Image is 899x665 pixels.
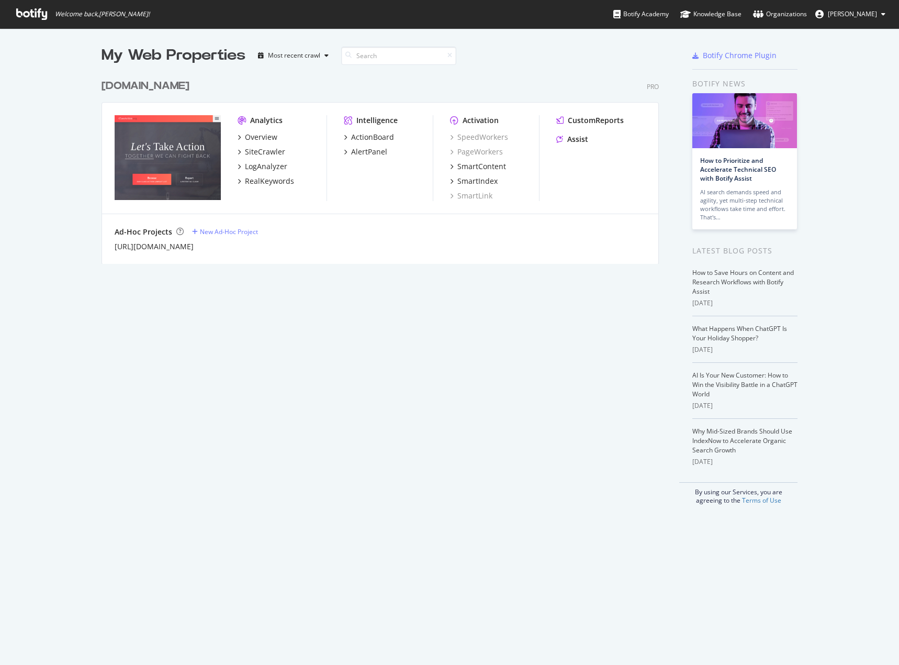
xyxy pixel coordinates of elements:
a: How to Prioritize and Accelerate Technical SEO with Botify Assist [700,156,776,183]
a: CustomReports [556,115,624,126]
div: Knowledge Base [680,9,741,19]
input: Search [341,47,456,65]
div: SmartContent [457,161,506,172]
div: AI search demands speed and agility, yet multi-step technical workflows take time and effort. Tha... [700,188,789,221]
div: Organizations [753,9,807,19]
img: How to Prioritize and Accelerate Technical SEO with Botify Assist [692,93,797,148]
div: Pro [647,82,659,91]
a: SmartContent [450,161,506,172]
div: ActionBoard [351,132,394,142]
span: Patrick Hanan [828,9,877,18]
div: LogAnalyzer [245,161,287,172]
div: [DOMAIN_NAME] [102,79,189,94]
a: SmartLink [450,191,492,201]
a: SmartIndex [450,176,498,186]
a: Overview [238,132,277,142]
a: RealKeywords [238,176,294,186]
button: [PERSON_NAME] [807,6,894,23]
div: Ad-Hoc Projects [115,227,172,237]
div: By using our Services, you are agreeing to the [679,482,797,505]
div: Most recent crawl [268,52,320,59]
div: [DATE] [692,457,797,467]
a: LogAnalyzer [238,161,287,172]
div: SmartIndex [457,176,498,186]
a: AI Is Your New Customer: How to Win the Visibility Battle in a ChatGPT World [692,371,797,398]
span: Welcome back, [PERSON_NAME] ! [55,10,150,18]
a: Botify Chrome Plugin [692,50,777,61]
a: New Ad-Hoc Project [192,227,258,236]
a: Assist [556,134,588,145]
div: New Ad-Hoc Project [200,227,258,236]
button: Most recent crawl [254,47,333,64]
a: [DOMAIN_NAME] [102,79,194,94]
div: Botify news [692,78,797,90]
div: Botify Academy [613,9,669,19]
a: What Happens When ChatGPT Is Your Holiday Shopper? [692,324,787,342]
div: [DATE] [692,401,797,411]
div: [DATE] [692,298,797,308]
a: AlertPanel [344,147,387,157]
div: AlertPanel [351,147,387,157]
a: Why Mid-Sized Brands Should Use IndexNow to Accelerate Organic Search Growth [692,427,792,455]
div: My Web Properties [102,45,245,66]
a: Terms of Use [742,496,781,505]
div: Intelligence [356,115,398,126]
div: Overview [245,132,277,142]
div: Activation [463,115,499,126]
div: Botify Chrome Plugin [703,50,777,61]
div: Analytics [250,115,283,126]
div: Assist [567,134,588,145]
div: grid [102,66,667,264]
a: [URL][DOMAIN_NAME] [115,241,194,252]
div: RealKeywords [245,176,294,186]
div: CustomReports [568,115,624,126]
a: PageWorkers [450,147,503,157]
img: classaction.org [115,115,221,200]
a: How to Save Hours on Content and Research Workflows with Botify Assist [692,268,794,296]
a: ActionBoard [344,132,394,142]
div: [DATE] [692,345,797,354]
div: Latest Blog Posts [692,245,797,257]
a: SiteCrawler [238,147,285,157]
a: SpeedWorkers [450,132,508,142]
div: SiteCrawler [245,147,285,157]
